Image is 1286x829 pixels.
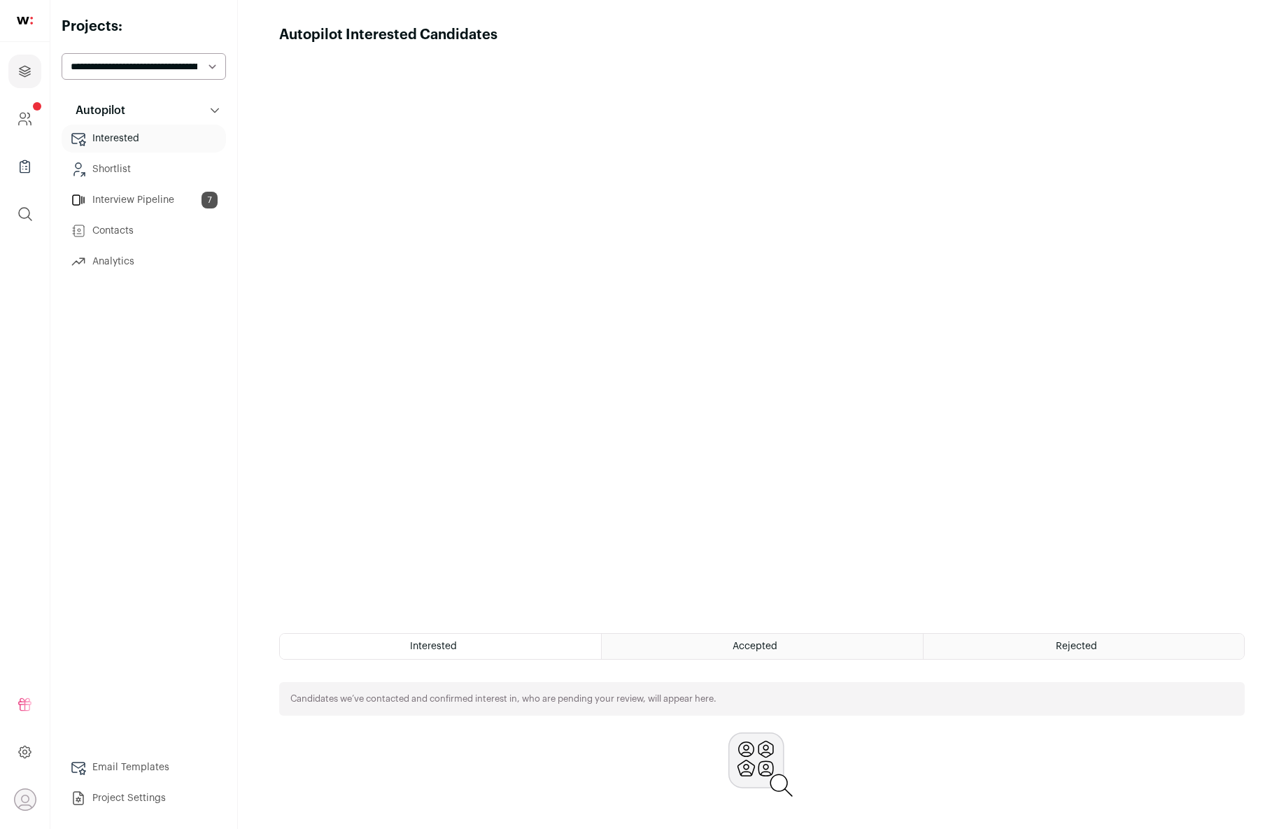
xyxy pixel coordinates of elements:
a: Project Settings [62,784,226,812]
a: Shortlist [62,155,226,183]
p: Autopilot [67,102,125,119]
span: 7 [202,192,218,208]
a: Company Lists [8,150,41,183]
a: Rejected [924,634,1244,659]
a: Projects [8,55,41,88]
button: Autopilot [62,97,226,125]
span: Interested [410,642,457,651]
p: Candidates we’ve contacted and confirmed interest in, who are pending your review, will appear here. [290,693,716,704]
img: wellfound-shorthand-0d5821cbd27db2630d0214b213865d53afaa358527fdda9d0ea32b1df1b89c2c.svg [17,17,33,24]
a: Accepted [602,634,922,659]
a: Contacts [62,217,226,245]
a: Interested [62,125,226,153]
a: Company and ATS Settings [8,102,41,136]
a: Analytics [62,248,226,276]
h1: Autopilot Interested Candidates [279,25,497,45]
iframe: Autopilot Interested [279,45,1245,616]
span: Rejected [1056,642,1097,651]
a: Interview Pipeline7 [62,186,226,214]
button: Open dropdown [14,788,36,811]
a: Email Templates [62,753,226,781]
h2: Projects: [62,17,226,36]
span: Accepted [733,642,777,651]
